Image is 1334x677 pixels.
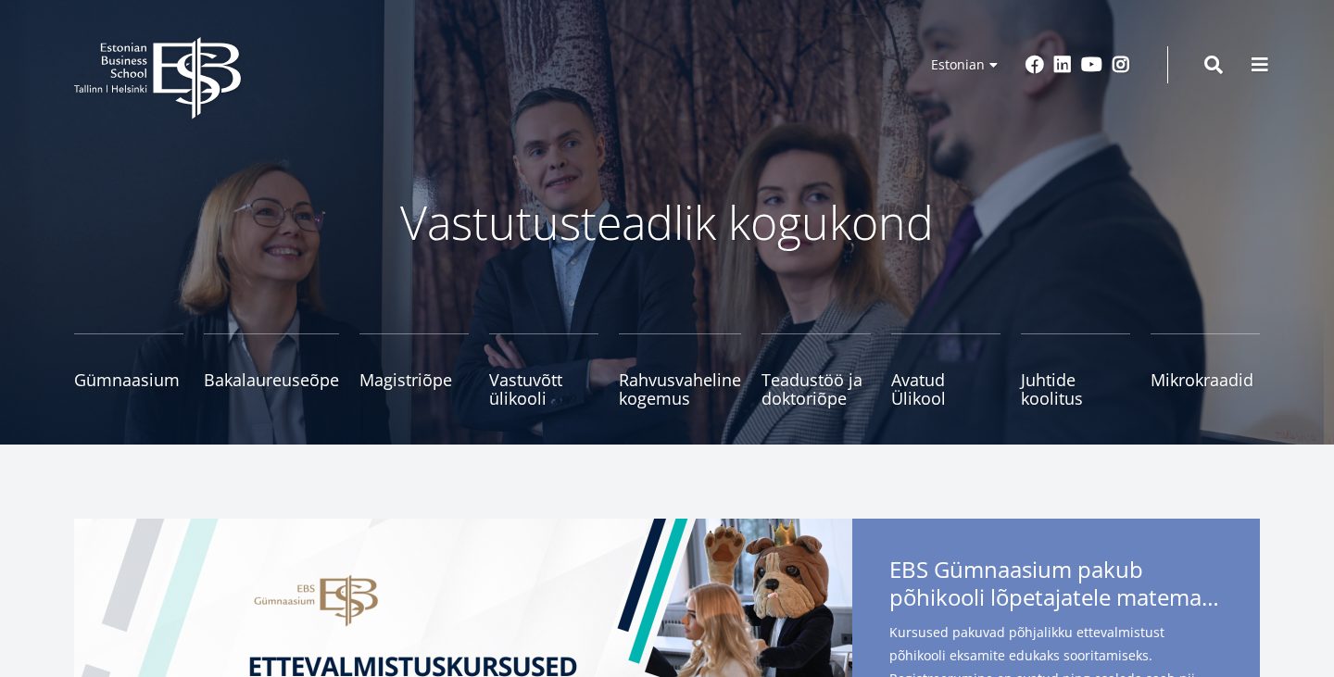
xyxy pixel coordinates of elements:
[1021,333,1130,407] a: Juhtide koolitus
[176,194,1158,250] p: Vastutusteadlik kogukond
[74,370,183,389] span: Gümnaasium
[1053,56,1072,74] a: Linkedin
[619,333,741,407] a: Rahvusvaheline kogemus
[1021,370,1130,407] span: Juhtide koolitus
[1026,56,1044,74] a: Facebook
[889,583,1223,611] span: põhikooli lõpetajatele matemaatika- ja eesti keele kursuseid
[1151,370,1260,389] span: Mikrokraadid
[204,370,339,389] span: Bakalaureuseõpe
[1081,56,1102,74] a: Youtube
[359,333,469,407] a: Magistriõpe
[204,333,339,407] a: Bakalaureuseõpe
[891,370,1000,407] span: Avatud Ülikool
[619,370,741,407] span: Rahvusvaheline kogemus
[889,556,1223,617] span: EBS Gümnaasium pakub
[1112,56,1130,74] a: Instagram
[891,333,1000,407] a: Avatud Ülikool
[74,333,183,407] a: Gümnaasium
[489,333,598,407] a: Vastuvõtt ülikooli
[1151,333,1260,407] a: Mikrokraadid
[359,370,469,389] span: Magistriõpe
[761,333,871,407] a: Teadustöö ja doktoriõpe
[761,370,871,407] span: Teadustöö ja doktoriõpe
[489,370,598,407] span: Vastuvõtt ülikooli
